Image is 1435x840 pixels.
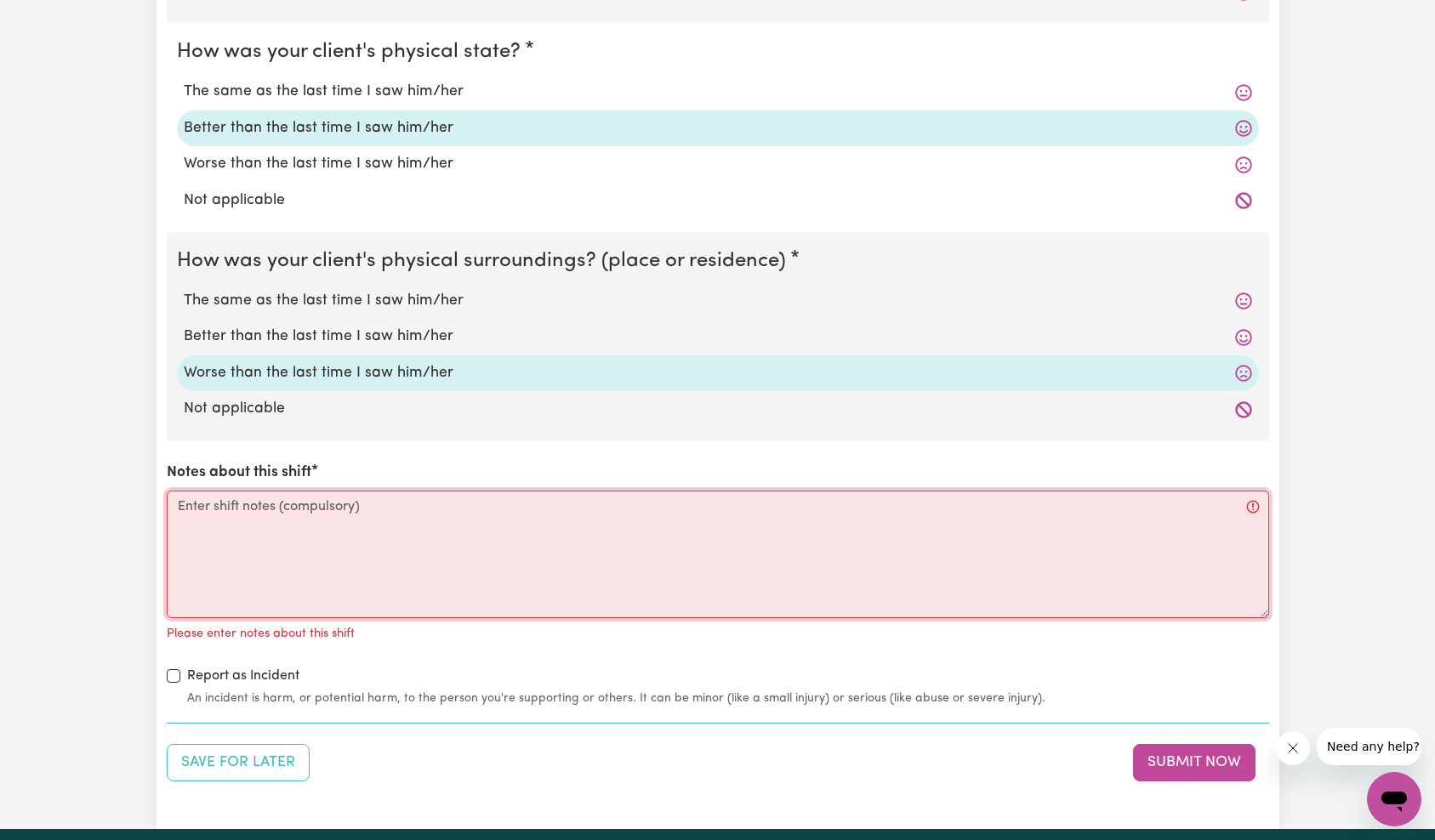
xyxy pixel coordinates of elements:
label: Worse than the last time I saw him/her [184,362,1252,384]
label: Better than the last time I saw him/her [184,326,1252,348]
label: Not applicable [184,398,1252,420]
label: The same as the last time I saw him/her [184,81,1252,103]
legend: How was your client's physical surroundings? (place or residence) [177,246,793,276]
label: Better than the last time I saw him/her [184,117,1252,139]
iframe: Button to launch messaging window [1367,772,1421,826]
label: Report as Incident [187,666,299,686]
iframe: Message from company [1317,728,1421,765]
button: Submit your job report [1133,744,1256,781]
label: Not applicable [184,190,1252,212]
label: Notes about this shift [167,462,311,484]
p: Please enter notes about this shift [167,625,355,644]
button: Save your job report [167,744,310,781]
legend: How was your client's physical state? [177,37,527,67]
label: Worse than the last time I saw him/her [184,153,1252,175]
label: The same as the last time I saw him/her [184,290,1252,312]
iframe: Close message [1276,731,1310,765]
small: An incident is harm, or potential harm, to the person you're supporting or others. It can be mino... [187,690,1269,707]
